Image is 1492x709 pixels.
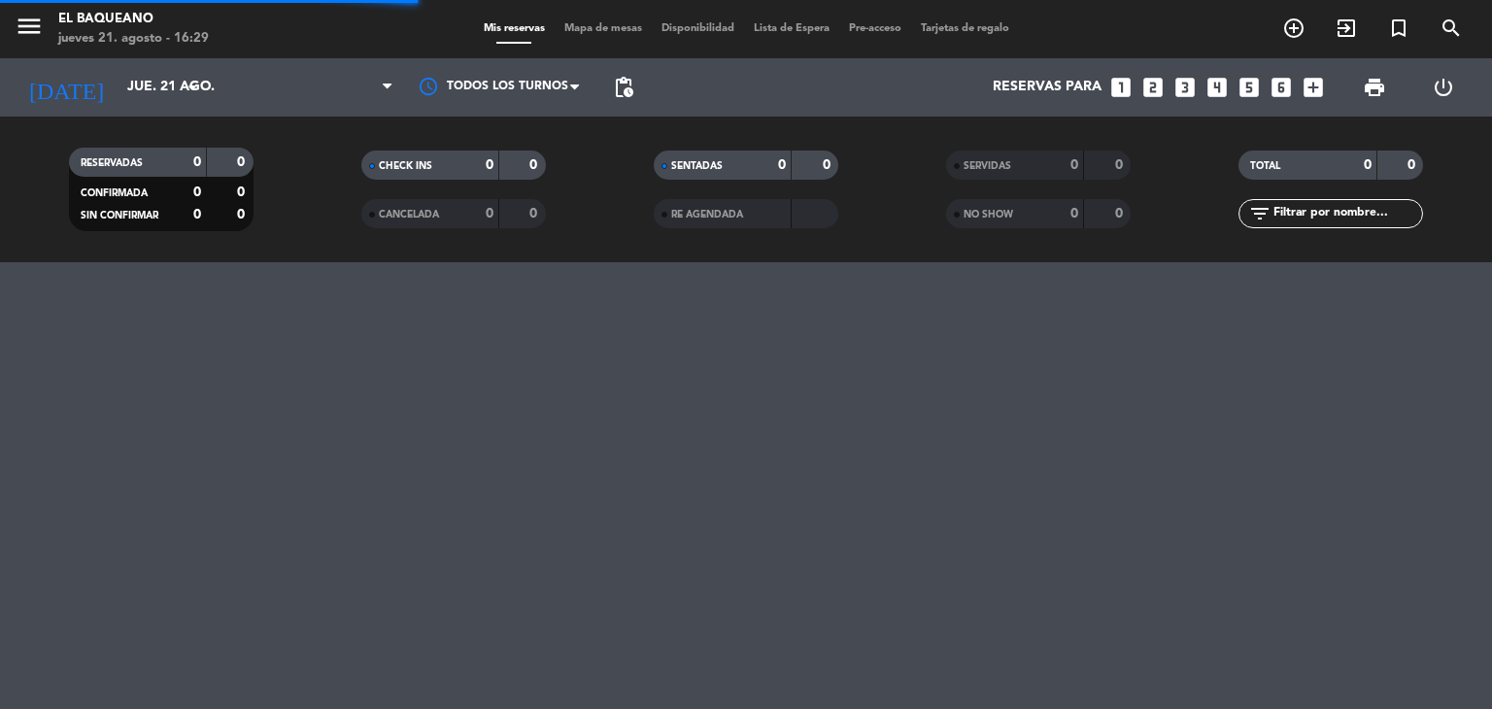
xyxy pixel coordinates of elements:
input: Filtrar por nombre... [1272,203,1422,224]
strong: 0 [529,158,541,172]
i: arrow_drop_down [181,76,204,99]
div: jueves 21. agosto - 16:29 [58,29,209,49]
i: menu [15,12,44,41]
button: menu [15,12,44,48]
span: Tarjetas de regalo [911,23,1019,34]
span: BUSCAR [1425,12,1477,45]
i: [DATE] [15,66,118,109]
span: TOTAL [1250,161,1280,171]
span: Reservas para [993,80,1102,95]
strong: 0 [486,158,493,172]
strong: 0 [237,208,249,221]
i: search [1440,17,1463,40]
span: print [1363,76,1386,99]
span: Reserva especial [1373,12,1425,45]
div: LOG OUT [1408,58,1477,117]
i: add_box [1301,75,1326,100]
span: RE AGENDADA [671,210,743,219]
i: turned_in_not [1387,17,1410,40]
span: SIN CONFIRMAR [81,211,158,220]
strong: 0 [1070,158,1078,172]
i: looks_4 [1204,75,1230,100]
strong: 0 [529,207,541,220]
span: CHECK INS [379,161,432,171]
span: Mapa de mesas [555,23,652,34]
strong: 0 [237,186,249,199]
span: Lista de Espera [744,23,839,34]
i: exit_to_app [1335,17,1358,40]
i: power_settings_new [1432,76,1455,99]
span: Pre-acceso [839,23,911,34]
span: CANCELADA [379,210,439,219]
i: filter_list [1248,202,1272,225]
i: looks_two [1140,75,1166,100]
span: Mis reservas [474,23,555,34]
strong: 0 [193,155,201,169]
span: RESERVADAS [81,158,143,168]
i: add_circle_outline [1282,17,1305,40]
strong: 0 [1115,158,1127,172]
i: looks_6 [1269,75,1294,100]
strong: 0 [1407,158,1419,172]
strong: 0 [193,208,201,221]
strong: 0 [237,155,249,169]
span: CONFIRMADA [81,188,148,198]
i: looks_5 [1237,75,1262,100]
strong: 0 [1364,158,1372,172]
strong: 0 [193,186,201,199]
strong: 0 [1070,207,1078,220]
i: looks_3 [1172,75,1198,100]
span: WALK IN [1320,12,1373,45]
span: pending_actions [612,76,635,99]
strong: 0 [778,158,786,172]
span: SENTADAS [671,161,723,171]
i: looks_one [1108,75,1134,100]
span: Disponibilidad [652,23,744,34]
span: NO SHOW [964,210,1013,219]
strong: 0 [486,207,493,220]
strong: 0 [823,158,834,172]
div: El Baqueano [58,10,209,29]
span: RESERVAR MESA [1268,12,1320,45]
strong: 0 [1115,207,1127,220]
span: SERVIDAS [964,161,1011,171]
